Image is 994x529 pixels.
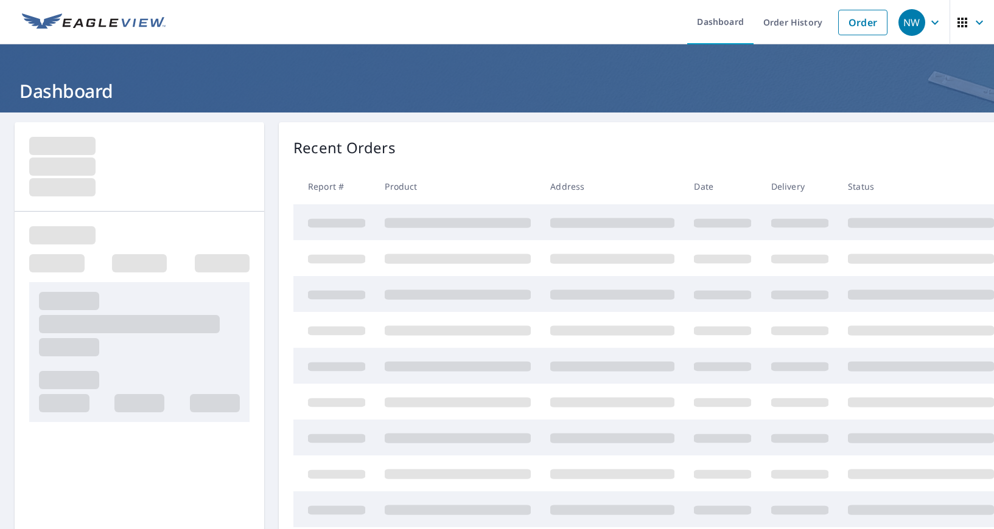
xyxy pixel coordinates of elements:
th: Address [541,168,684,204]
th: Delivery [761,168,838,204]
h1: Dashboard [15,78,979,103]
a: Order [838,10,887,35]
th: Product [375,168,541,204]
img: EV Logo [22,13,166,32]
p: Recent Orders [293,137,396,159]
th: Date [684,168,761,204]
th: Report # [293,168,375,204]
div: NW [898,9,925,36]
